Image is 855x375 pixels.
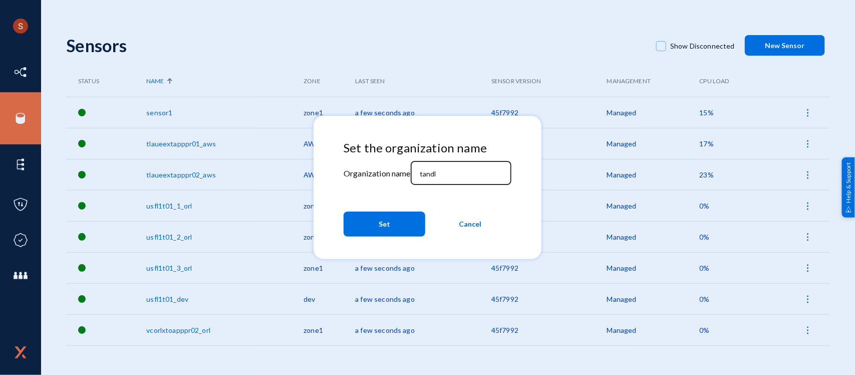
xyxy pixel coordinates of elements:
h4: Set the organization name [344,141,511,155]
button: Cancel [429,212,511,237]
input: Organization name [420,169,506,178]
span: Cancel [459,215,482,233]
mat-label: Organization name [344,168,411,178]
button: Set [344,212,425,237]
span: Set [379,215,390,233]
